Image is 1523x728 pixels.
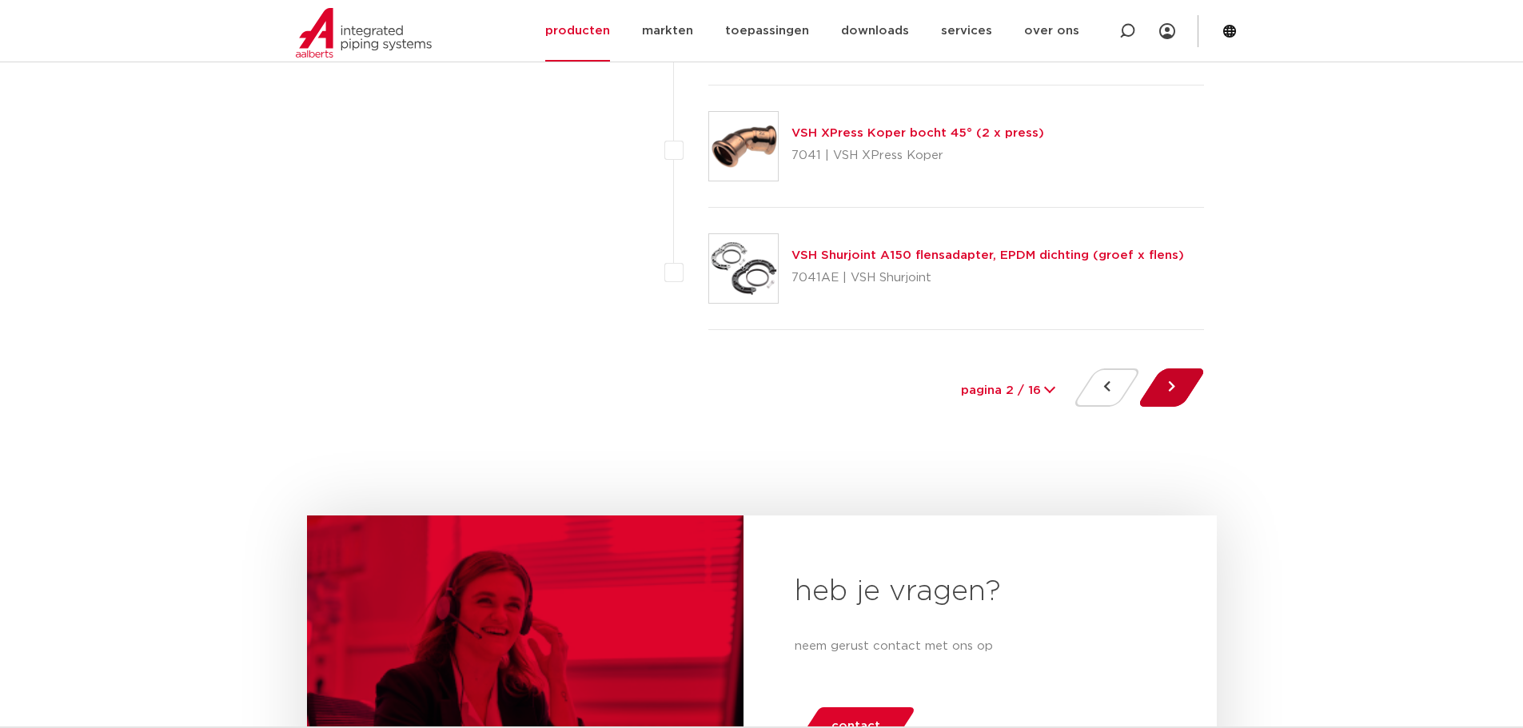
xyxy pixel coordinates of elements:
[791,127,1044,139] a: VSH XPress Koper bocht 45° (2 x press)
[709,234,778,303] img: Thumbnail for VSH Shurjoint A150 flensadapter, EPDM dichting (groef x flens)
[791,249,1184,261] a: VSH Shurjoint A150 flensadapter, EPDM dichting (groef x flens)
[1159,14,1175,49] div: my IPS
[795,637,1166,656] p: neem gerust contact met ons op
[795,573,1166,611] h2: heb je vragen?
[791,265,1184,291] p: 7041AE | VSH Shurjoint
[791,143,1044,169] p: 7041 | VSH XPress Koper
[709,112,778,181] img: Thumbnail for VSH XPress Koper bocht 45° (2 x press)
